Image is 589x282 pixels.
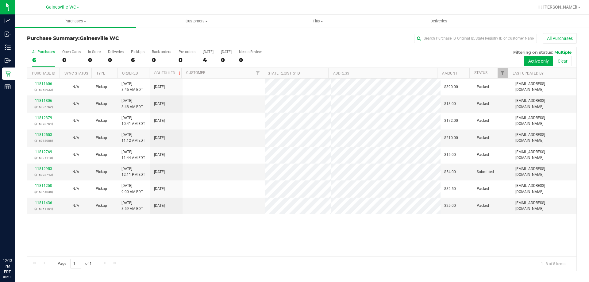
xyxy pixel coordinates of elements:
span: Tills [257,18,378,24]
div: Open Carts [62,50,81,54]
span: $390.00 [444,84,458,90]
inline-svg: Inbound [5,31,11,37]
p: (315961154) [31,206,56,212]
span: [DATE] [154,118,165,124]
a: Customer [186,71,205,75]
span: [EMAIL_ADDRESS][DOMAIN_NAME] [515,81,573,93]
span: Submitted [477,169,494,175]
span: [DATE] 8:59 AM EDT [121,200,143,212]
p: (316024110) [31,155,56,161]
span: Not Applicable [72,153,79,157]
div: PickUps [131,50,144,54]
button: All Purchases [543,33,577,44]
p: (316018088) [31,138,56,144]
span: [DATE] [154,186,165,192]
span: [DATE] 10:41 AM EDT [121,115,145,127]
span: $18.00 [444,101,456,107]
input: Search Purchase ID, Original ID, State Registry ID or Customer Name... [414,34,537,43]
span: [DATE] [154,135,165,141]
a: Type [96,71,105,75]
a: State Registry ID [268,71,300,75]
span: [DATE] 8:45 AM EDT [121,81,143,93]
a: 11812553 [35,133,52,137]
span: $25.00 [444,203,456,209]
span: Pickup [96,169,107,175]
button: N/A [72,169,79,175]
a: Last Updated By [513,71,544,75]
span: [EMAIL_ADDRESS][DOMAIN_NAME] [515,132,573,144]
div: [DATE] [221,50,232,54]
span: Gainesville WC [46,5,76,10]
span: [DATE] 8:48 AM EDT [121,98,143,110]
span: $210.00 [444,135,458,141]
span: Not Applicable [72,187,79,191]
span: Packed [477,135,489,141]
span: Pickup [96,84,107,90]
span: [DATE] [154,152,165,158]
p: 12:13 PM EDT [3,258,12,275]
inline-svg: Reports [5,84,11,90]
span: Not Applicable [72,170,79,174]
div: Pre-orders [179,50,195,54]
span: Not Applicable [72,203,79,208]
span: Pickup [96,152,107,158]
div: 4 [203,56,214,64]
span: $172.00 [444,118,458,124]
a: Filter [253,68,263,78]
span: Packed [477,203,489,209]
p: 08/19 [3,275,12,279]
div: 0 [62,56,81,64]
span: Pickup [96,101,107,107]
span: Packed [477,186,489,192]
span: [EMAIL_ADDRESS][DOMAIN_NAME] [515,166,573,178]
span: Pickup [96,135,107,141]
span: [DATE] 12:11 PM EDT [121,166,145,178]
span: Pickup [96,186,107,192]
a: 11811606 [35,82,52,86]
span: Purchases [15,18,136,24]
button: N/A [72,186,79,192]
inline-svg: Inventory [5,44,11,50]
span: [EMAIL_ADDRESS][DOMAIN_NAME] [515,115,573,127]
span: Not Applicable [72,136,79,140]
span: Not Applicable [72,102,79,106]
button: N/A [72,203,79,209]
p: (315978754) [31,121,56,127]
a: 11812953 [35,167,52,171]
div: 0 [179,56,195,64]
div: 0 [152,56,171,64]
div: All Purchases [32,50,55,54]
span: Customers [136,18,257,24]
inline-svg: Retail [5,71,11,77]
button: N/A [72,118,79,124]
button: N/A [72,152,79,158]
a: Scheduled [154,71,182,75]
a: 11811806 [35,99,52,103]
span: [DATE] 11:44 AM EDT [121,149,145,161]
inline-svg: Outbound [5,57,11,64]
a: Deliveries [378,15,499,28]
span: Not Applicable [72,118,79,123]
span: Pickup [96,203,107,209]
th: Address [328,68,437,79]
a: Status [474,71,487,75]
span: Packed [477,118,489,124]
button: N/A [72,135,79,141]
span: [DATE] [154,101,165,107]
div: Back-orders [152,50,171,54]
a: Purchase ID [32,71,55,75]
span: Multiple [554,50,572,55]
inline-svg: Analytics [5,18,11,24]
div: 6 [32,56,55,64]
span: Gainesville WC [80,35,119,41]
span: Deliveries [422,18,456,24]
a: 11812379 [35,116,52,120]
span: $15.00 [444,152,456,158]
a: Amount [442,71,457,75]
button: N/A [72,101,79,107]
input: 1 [70,259,81,268]
a: Sync Status [64,71,88,75]
span: [DATE] [154,84,165,90]
span: [DATE] 11:12 AM EDT [121,132,145,144]
span: [EMAIL_ADDRESS][DOMAIN_NAME] [515,98,573,110]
